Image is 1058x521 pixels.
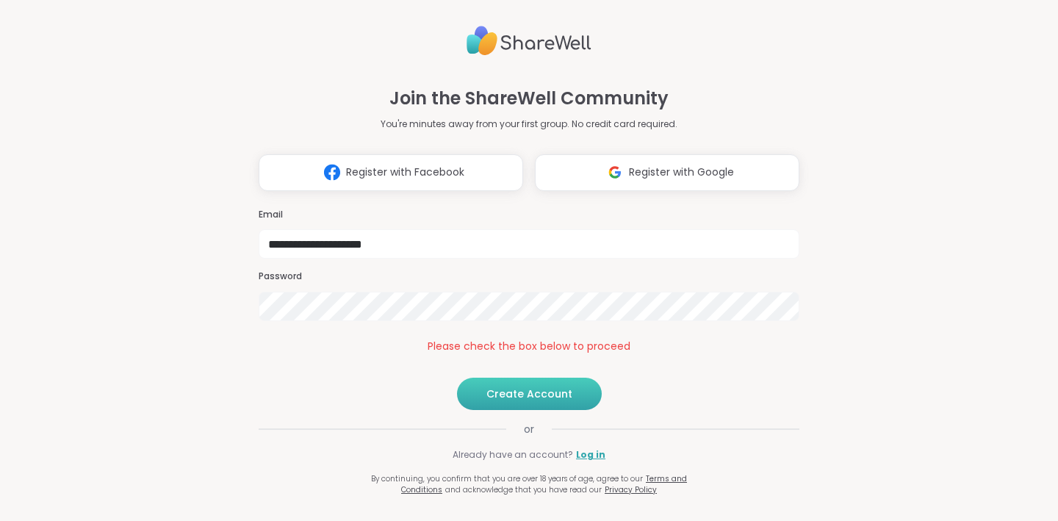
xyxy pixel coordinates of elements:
[506,422,552,436] span: or
[445,484,602,495] span: and acknowledge that you have read our
[486,387,572,401] span: Create Account
[601,159,629,186] img: ShareWell Logomark
[605,484,657,495] a: Privacy Policy
[535,154,799,191] button: Register with Google
[629,165,734,180] span: Register with Google
[259,270,799,283] h3: Password
[467,20,591,62] img: ShareWell Logo
[389,85,669,112] h1: Join the ShareWell Community
[453,448,573,461] span: Already have an account?
[346,165,464,180] span: Register with Facebook
[259,339,799,354] div: Please check the box below to proceed
[259,209,799,221] h3: Email
[259,154,523,191] button: Register with Facebook
[371,473,643,484] span: By continuing, you confirm that you are over 18 years of age, agree to our
[576,448,605,461] a: Log in
[381,118,677,131] p: You're minutes away from your first group. No credit card required.
[457,378,602,410] button: Create Account
[401,473,687,495] a: Terms and Conditions
[318,159,346,186] img: ShareWell Logomark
